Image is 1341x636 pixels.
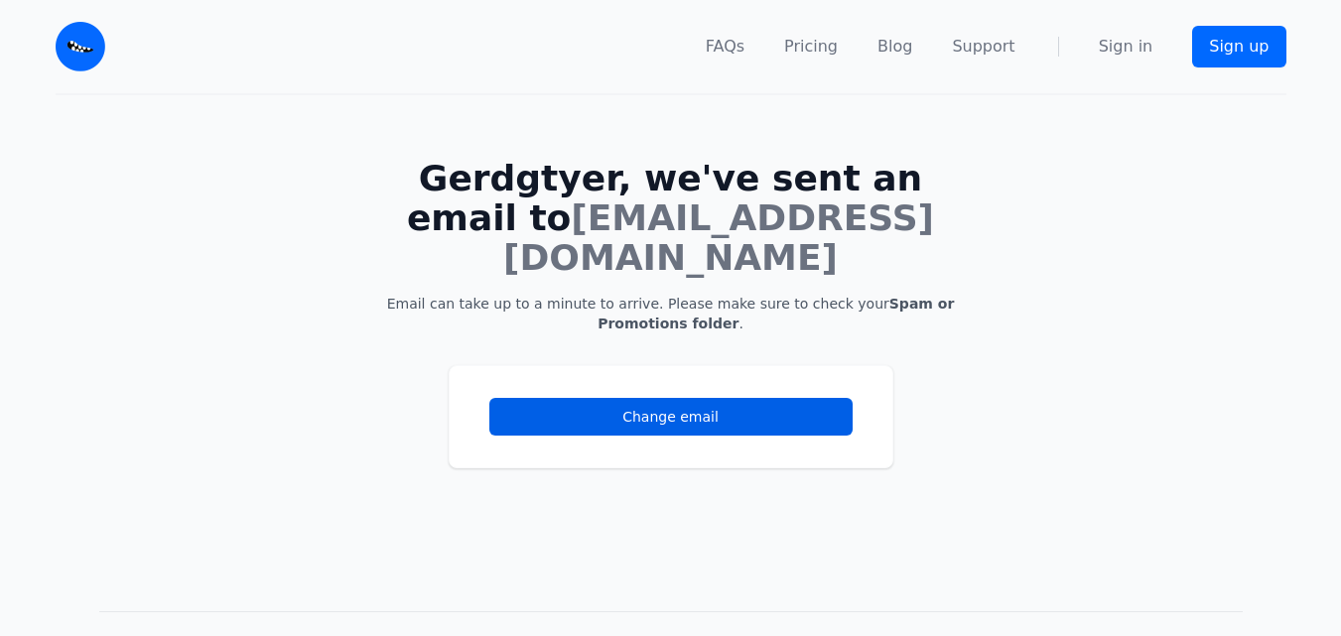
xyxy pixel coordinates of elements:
[784,35,838,59] a: Pricing
[877,35,912,59] a: Blog
[1099,35,1153,59] a: Sign in
[56,22,105,71] img: Email Monster
[385,159,957,278] h1: Gerdgtyer, we've sent an email to
[489,398,853,436] a: Change email
[503,197,934,278] span: [EMAIL_ADDRESS][DOMAIN_NAME]
[952,35,1014,59] a: Support
[1192,26,1285,67] a: Sign up
[385,294,957,333] p: Email can take up to a minute to arrive. Please make sure to check your .
[706,35,744,59] a: FAQs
